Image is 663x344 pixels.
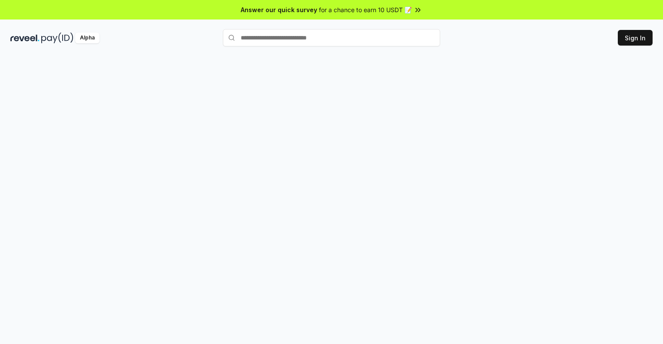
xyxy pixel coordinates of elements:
[319,5,412,14] span: for a chance to earn 10 USDT 📝
[618,30,653,46] button: Sign In
[10,33,40,43] img: reveel_dark
[241,5,317,14] span: Answer our quick survey
[75,33,99,43] div: Alpha
[41,33,73,43] img: pay_id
